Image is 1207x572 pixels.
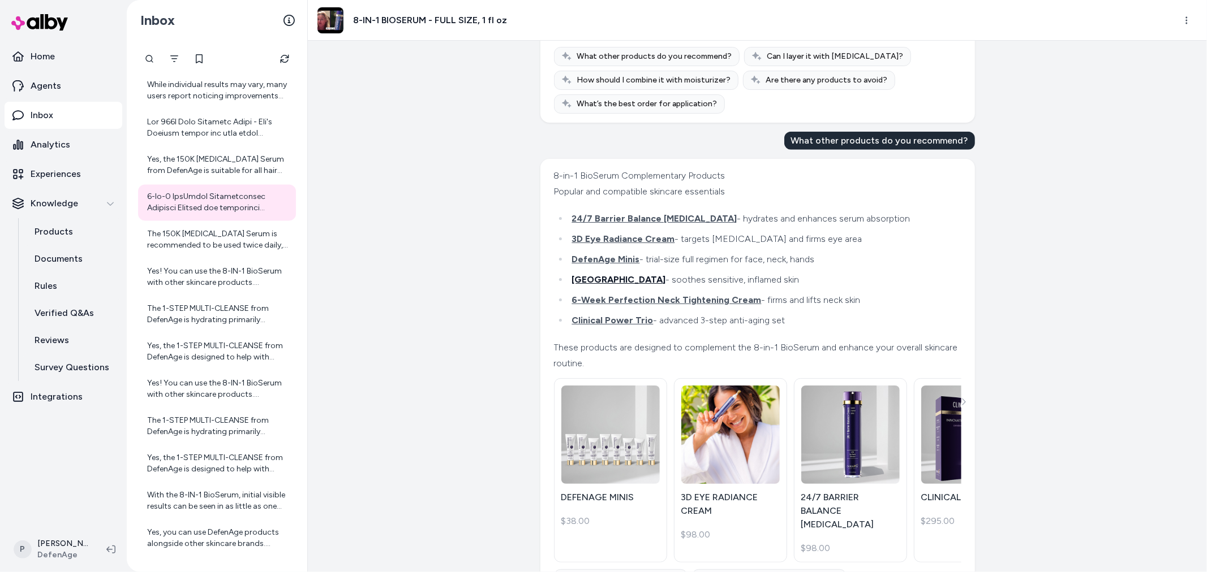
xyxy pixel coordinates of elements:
a: Integrations [5,383,122,410]
p: Rules [35,279,57,293]
a: Reviews [23,327,122,354]
a: Rules [23,272,122,300]
li: - soothes sensitive, inflamed skin [569,272,959,288]
div: 6-lo-0 IpsUmdol Sitametconsec Adipisci Elitsed doe temporinci utlabore etdolorema - [30/5 Aliquae... [147,191,289,214]
a: Yes, the 150K [MEDICAL_DATA] Serum from DefenAge is suitable for all hair types. It is formulated... [138,147,296,183]
img: CLINICAL POWER TRIO [921,385,1020,484]
p: Knowledge [31,197,78,210]
a: 3D EYE RADIANCE CREAM3D EYE RADIANCE CREAM$98.00 [674,378,787,562]
span: DefenAge Minis [572,254,640,265]
div: Yes! You can use the 8-IN-1 BioSerum with other skincare products. DefenAge's products have diffe... [147,378,289,400]
span: [GEOGRAPHIC_DATA] [572,274,666,285]
button: Refresh [273,47,296,70]
a: Experiences [5,161,122,188]
a: 24/7 BARRIER BALANCE ANTI-AGING CREAM24/7 BARRIER BALANCE [MEDICAL_DATA]$98.00 [794,378,907,562]
span: DefenAge [37,549,88,561]
p: [PERSON_NAME] [37,538,88,549]
img: DEFENAGE MINIS [561,385,660,484]
p: Agents [31,79,61,93]
div: 8-in-1 BioSerum Complementary Products Popular and compatible skincare essentials [554,168,959,200]
p: Home [31,50,55,63]
li: - firms and lifts neck skin [569,292,959,308]
div: The 1-STEP MULTI-CLEANSE from DefenAge is hydrating primarily because of its unique formulation t... [147,415,289,437]
div: Yes, the 1-STEP MULTI-CLEANSE from DefenAge is designed to help with pollution removal. It contai... [147,340,289,363]
h2: Inbox [140,12,175,29]
p: Experiences [31,167,81,181]
a: Home [5,43,122,70]
p: 3D EYE RADIANCE CREAM [681,491,780,518]
a: Yes! You can use the 8-IN-1 BioSerum with other skincare products. DefenAge's products have diffe... [138,371,296,407]
button: P[PERSON_NAME]DefenAge [7,531,97,567]
a: The 1-STEP MULTI-CLEANSE from DefenAge is hydrating primarily because of its unique formulation t... [138,408,296,444]
a: Lor 966I Dolo Sitametc Adipi - Eli's Doeiusm tempor inc utla etdol magnaa eni ad minimve quisno e... [138,110,296,146]
img: hqdefault_8_2.jpg [317,7,343,33]
a: While individual results may vary, many users report noticing improvements [DATE] of consistent u... [138,72,296,109]
span: What’s the best order for application? [577,98,718,110]
a: Yes, the 1-STEP MULTI-CLEANSE from DefenAge is designed to help with pollution removal. It contai... [138,333,296,370]
a: Yes, you can use DefenAge products alongside other skincare brands. DefenAge's formulas work thro... [138,520,296,556]
div: Yes, the 150K [MEDICAL_DATA] Serum from DefenAge is suitable for all hair types. It is formulated... [147,154,289,176]
a: 6-lo-0 IpsUmdol Sitametconsec Adipisci Elitsed doe temporinci utlabore etdolorema - [30/5 Aliquae... [138,184,296,220]
img: 24/7 BARRIER BALANCE ANTI-AGING CREAM [801,385,900,484]
a: Inbox [5,102,122,129]
a: With the 8-IN-1 BioSerum, initial visible results can be seen in as little as one week, with the ... [138,483,296,519]
p: DEFENAGE MINIS [561,491,660,504]
span: $98.00 [681,528,711,541]
button: Filter [163,47,186,70]
p: Products [35,225,73,239]
span: $295.00 [921,514,955,528]
a: Yes! You can use the 8-IN-1 BioSerum with other skincare products. DefenAge's products have diffe... [138,259,296,295]
span: What other products do you recommend? [577,51,732,62]
a: Agents [5,72,122,99]
li: - targets [MEDICAL_DATA] and firms eye area [569,231,959,247]
a: The 150K [MEDICAL_DATA] Serum is recommended to be used twice daily, typically in the morning and... [138,222,296,258]
button: See more [957,395,970,409]
a: CLINICAL POWER TRIOCLINICAL POWER TRIO$295.00 [914,378,1027,562]
a: DEFENAGE MINISDEFENAGE MINIS$38.00 [554,378,667,562]
a: Verified Q&As [23,300,122,327]
p: Reviews [35,333,69,347]
li: - advanced 3-step anti-aging set [569,313,959,328]
span: $98.00 [801,541,831,555]
div: While individual results may vary, many users report noticing improvements [DATE] of consistent u... [147,79,289,102]
div: The 1-STEP MULTI-CLEANSE from DefenAge is hydrating primarily because of its unique formulation t... [147,303,289,326]
span: $38.00 [561,514,590,528]
a: Yes, the 1-STEP MULTI-CLEANSE from DefenAge is designed to help with pollution removal. It contai... [138,445,296,482]
img: alby Logo [11,14,68,31]
div: Yes, you can use DefenAge products alongside other skincare brands. DefenAge's formulas work thro... [147,527,289,549]
p: Analytics [31,138,70,151]
div: Yes! You can use the 8-IN-1 BioSerum with other skincare products. DefenAge's products have diffe... [147,266,289,288]
span: Are there any products to avoid? [766,75,888,86]
div: Yes, the 1-STEP MULTI-CLEANSE from DefenAge is designed to help with pollution removal. It contai... [147,452,289,475]
p: CLINICAL POWER TRIO [921,491,1020,504]
p: Inbox [31,109,53,122]
li: - trial-size full regimen for face, neck, hands [569,252,959,267]
a: Products [23,218,122,245]
a: Survey Questions [23,354,122,381]
h3: 8-IN-1 BIOSERUM - FULL SIZE, 1 fl oz [353,14,507,27]
p: Survey Questions [35,361,109,374]
div: Lor 966I Dolo Sitametc Adipi - Eli's Doeiusm tempor inc utla etdol magnaa eni ad minimve quisno e... [147,116,289,139]
li: - hydrates and enhances serum absorption [569,211,959,227]
p: 24/7 BARRIER BALANCE [MEDICAL_DATA] [801,491,900,531]
span: Can I layer it with [MEDICAL_DATA]? [767,51,904,62]
p: Verified Q&As [35,306,94,320]
a: Analytics [5,131,122,158]
span: 3D Eye Radiance Cream [572,233,675,244]
span: Clinical Power Trio [572,315,654,326]
span: P [14,540,32,558]
p: Integrations [31,390,83,404]
div: These products are designed to complement the 8-in-1 BioSerum and enhance your overall skincare r... [554,340,959,371]
div: With the 8-IN-1 BioSerum, initial visible results can be seen in as little as one week, with the ... [147,489,289,512]
a: Documents [23,245,122,272]
span: 24/7 Barrier Balance [MEDICAL_DATA] [572,213,737,224]
span: 6-Week Perfection Neck Tightening Cream [572,294,762,305]
img: 3D EYE RADIANCE CREAM [681,361,780,509]
a: The 1-STEP MULTI-CLEANSE from DefenAge is hydrating primarily because of its unique formulation t... [138,296,296,332]
button: Knowledge [5,190,122,217]
div: What other products do you recommend? [784,132,975,150]
p: Documents [35,252,83,266]
div: The 150K [MEDICAL_DATA] Serum is recommended to be used twice daily, typically in the morning and... [147,228,289,251]
span: How should I combine it with moisturizer? [577,75,731,86]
